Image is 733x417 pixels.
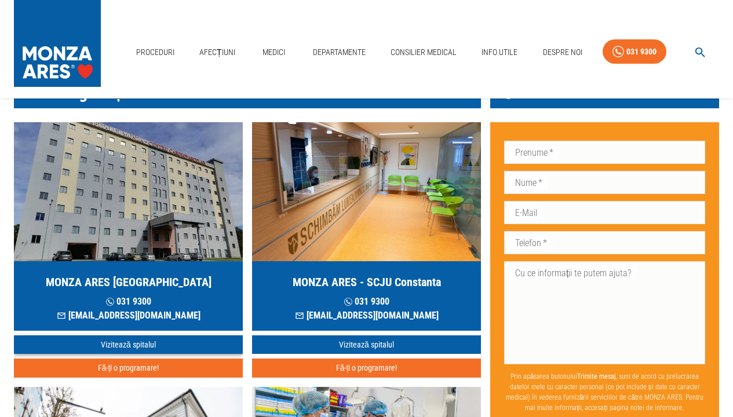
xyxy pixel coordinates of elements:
p: 031 9300 [57,295,200,309]
span: Unde ne găsești [19,82,133,103]
a: Despre Noi [538,41,587,64]
a: Medici [256,41,293,64]
button: Fă-ți o programare! [14,359,243,378]
a: Vizitează spitalul [14,335,243,354]
img: MONZA ARES Bucuresti [14,122,243,261]
img: MONZA ARES Constanta [252,122,481,261]
a: Afecțiuni [195,41,240,64]
h5: MONZA ARES - SCJU Constanta [293,274,441,290]
a: MONZA ARES [GEOGRAPHIC_DATA] 031 9300[EMAIL_ADDRESS][DOMAIN_NAME] [14,122,243,331]
a: 031 9300 [603,39,666,64]
a: Info Utile [477,41,522,64]
button: Fă-ți o programare! [252,359,481,378]
p: [EMAIL_ADDRESS][DOMAIN_NAME] [57,309,200,323]
h5: MONZA ARES [GEOGRAPHIC_DATA] [46,274,211,290]
a: Proceduri [132,41,179,64]
a: Departamente [308,41,370,64]
a: Vizitează spitalul [252,335,481,354]
a: Consilier Medical [386,41,461,64]
div: 031 9300 [626,45,657,59]
a: MONZA ARES - SCJU Constanta 031 9300[EMAIL_ADDRESS][DOMAIN_NAME] [252,122,481,331]
b: Trimite mesaj [577,372,616,381]
p: 031 9300 [295,295,439,309]
p: [EMAIL_ADDRESS][DOMAIN_NAME] [295,309,439,323]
